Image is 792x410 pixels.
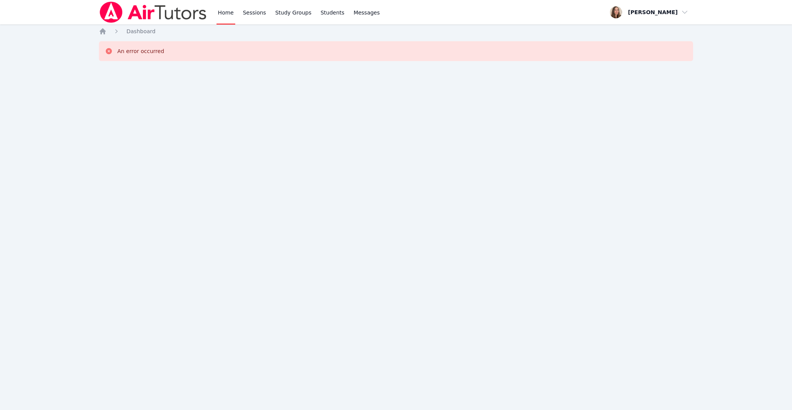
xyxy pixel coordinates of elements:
div: An error occurred [117,47,164,55]
img: Air Tutors [99,2,207,23]
span: Dashboard [126,28,155,34]
span: Messages [354,9,380,16]
nav: Breadcrumb [99,27,693,35]
a: Dashboard [126,27,155,35]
